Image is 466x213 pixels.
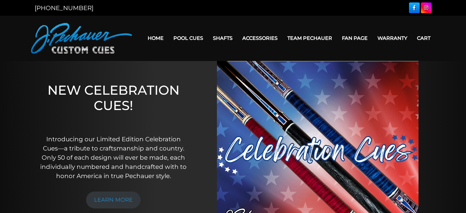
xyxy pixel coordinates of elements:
[35,4,93,12] a: [PHONE_NUMBER]
[169,30,208,46] a: Pool Cues
[373,30,412,46] a: Warranty
[282,30,337,46] a: Team Pechauer
[31,23,132,54] img: Pechauer Custom Cues
[38,82,189,126] h1: NEW CELEBRATION CUES!
[237,30,282,46] a: Accessories
[38,135,189,181] p: Introducing our Limited Edition Celebration Cues—a tribute to craftsmanship and country. Only 50 ...
[412,30,435,46] a: Cart
[208,30,237,46] a: Shafts
[337,30,373,46] a: Fan Page
[86,192,141,208] a: LEARN MORE
[143,30,169,46] a: Home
